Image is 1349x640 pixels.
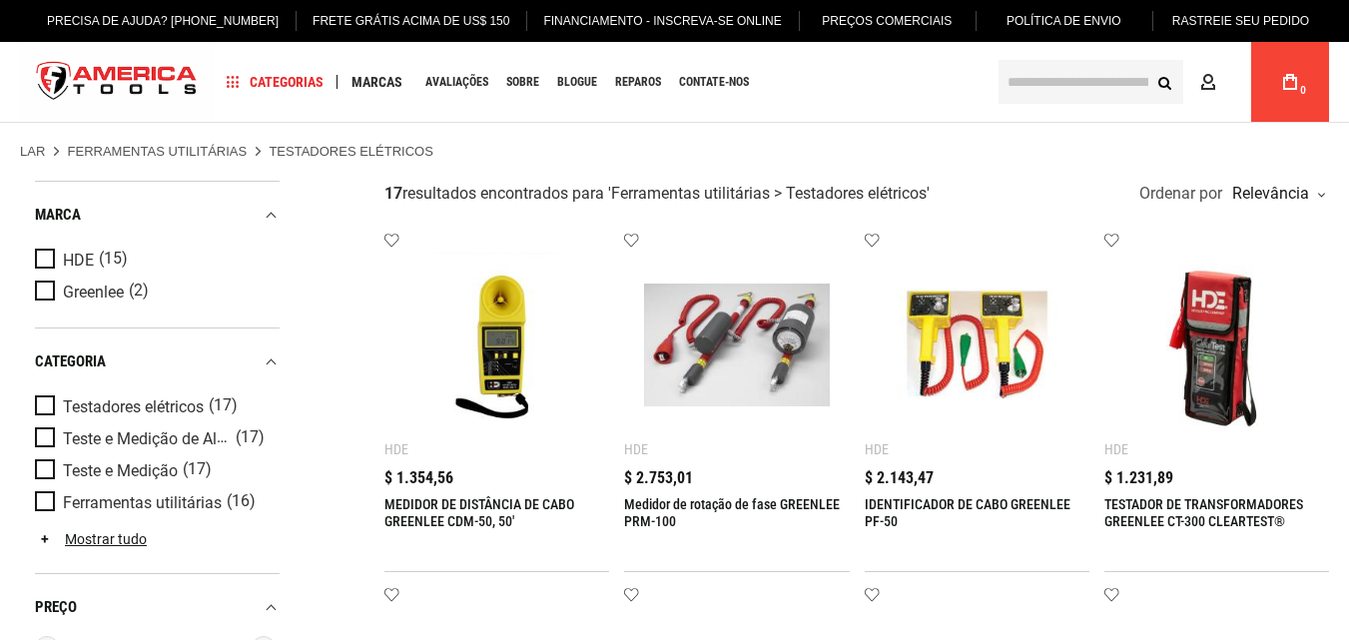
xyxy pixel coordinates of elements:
[1145,63,1183,101] button: Procurar
[885,253,1069,437] img: IDENTIFICADOR DE CABO GREENLEE PF-50
[865,496,1070,529] a: IDENTIFICADOR DE CABO GREENLEE PF-50
[644,253,829,437] img: Medidor de rotação de fase GREENLEE PRM-100
[35,598,77,616] font: preço
[384,441,408,457] font: HDE
[384,184,402,203] font: 17
[1104,468,1173,487] font: $ 1.231,89
[1172,14,1309,28] font: Rastreie seu pedido
[269,144,432,159] font: Testadores elétricos
[670,69,758,96] a: Contate-nos
[865,468,934,487] font: $ 2.143,47
[606,69,670,96] a: Reparos
[20,144,45,159] font: Lar
[624,496,840,529] a: Medidor de rotação de fase GREENLEE PRM-100
[35,427,275,449] a: Teste e Medição de Alta Tensão (17)
[1232,184,1309,203] font: Relevância
[404,253,589,437] img: MEDIDOR DE DISTÂNCIA DE CABO GREENLEE CDM-50, 50'
[68,143,248,161] a: Ferramentas utilitárias
[209,396,238,415] font: (17)
[183,460,212,479] font: (17)
[1271,42,1309,122] a: 0
[99,250,128,269] font: (15)
[63,427,287,447] font: Teste e Medição de Alta Tensão
[402,184,611,203] font: resultados encontrados para '
[416,69,497,96] a: Avaliações
[624,441,648,457] font: HDE
[68,144,248,159] font: Ferramentas utilitárias
[129,282,149,301] font: (2)
[1104,496,1303,529] a: TESTADOR DE TRANSFORMADORES GREENLEE CT-300 CLEARTEST®
[20,45,214,120] a: logotipo da loja
[35,491,275,513] a: Ferramentas utilitárias (16)
[63,251,94,270] font: HDE
[557,75,597,89] font: Blogue
[497,69,548,96] a: Sobre
[822,14,952,28] font: Preços comerciais
[47,14,279,28] font: Precisa de ajuda? [PHONE_NUMBER]
[63,397,204,416] font: Testadores elétricos
[35,352,106,370] font: categoria
[35,249,275,271] a: HDE (15)
[1104,441,1128,457] font: HDE
[1300,85,1306,96] font: 0
[1139,184,1222,203] font: Ordenar por
[1124,253,1309,437] img: TESTADOR DE TRANSFORMADORES GREENLEE CT-300 CLEARTEST®
[1223,74,1268,90] font: Conta
[35,281,275,303] a: Greenlee (2)
[342,69,411,96] a: Marcas
[35,459,275,481] a: Teste e Medição (17)
[63,493,222,512] font: Ferramentas utilitárias
[425,75,488,89] font: Avaliações
[20,143,45,161] a: Lar
[543,14,781,28] font: Financiamento - Inscreva-se Online
[35,395,275,417] a: Testadores elétricos (17)
[679,75,749,89] font: Contate-nos
[35,206,81,224] font: Marca
[63,461,178,480] font: Teste e Medição
[384,468,453,487] font: $ 1.354,56
[624,468,693,487] font: $ 2.753,01
[927,184,930,203] font: '
[611,184,927,203] font: Ferramentas utilitárias > Testadores elétricos
[250,74,324,90] font: Categorias
[218,69,333,96] a: Categorias
[313,14,509,28] font: Frete grátis acima de US$ 150
[227,492,256,511] font: (16)
[20,45,214,120] img: Ferramentas América
[384,496,574,529] a: MEDIDOR DE DISTÂNCIA DE CABO GREENLEE CDM-50, 50'
[865,441,889,457] font: HDE
[506,75,539,89] font: Sobre
[65,531,147,547] font: Mostrar tudo
[63,283,124,302] font: Greenlee
[1007,14,1121,28] font: Política de Envio
[615,75,661,89] font: Reparos
[35,531,147,547] a: Mostrar tudo
[351,74,402,90] font: Marcas
[548,69,606,96] a: Blogue
[236,428,265,447] font: (17)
